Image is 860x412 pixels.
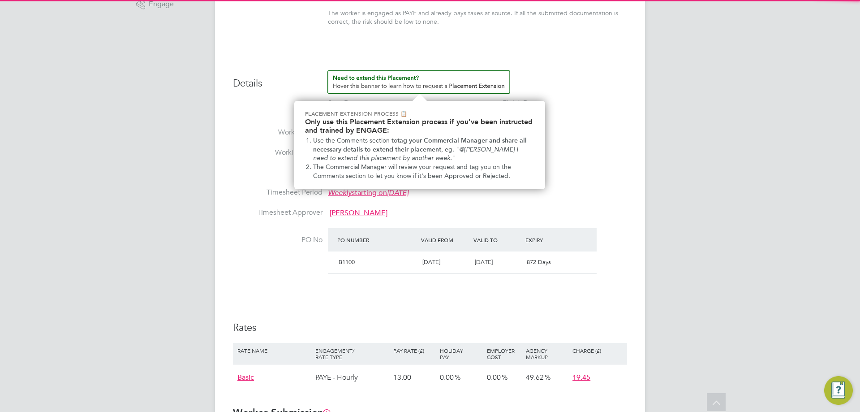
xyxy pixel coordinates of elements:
span: Engage [149,0,174,8]
div: Engagement/ Rate Type [313,343,391,364]
span: starting on [328,188,408,197]
label: Breaks [233,168,322,177]
label: Working Hours [233,148,322,157]
span: 19.45 [572,373,590,382]
h3: Rates [233,321,627,334]
h3: Details [233,70,627,90]
em: @[PERSON_NAME] I need to extend this placement by another week. [313,146,520,162]
span: " [452,154,455,162]
div: The worker is engaged as PAYE and already pays taxes at source. If all the submitted documentatio... [328,9,627,25]
span: Basic [237,373,254,382]
div: Finish Date [503,99,538,108]
em: Weekly [328,188,352,197]
p: Placement Extension Process 📋 [305,110,534,117]
span: 49.62 [526,373,544,382]
div: Expiry [523,232,576,248]
div: Start Date [328,99,359,108]
div: Pay Rate (£) [391,343,438,358]
label: PO No [233,235,322,245]
span: 0.00 [440,373,454,382]
li: The Commercial Manager will review your request and tag you on the Comments section to let you kn... [313,163,534,180]
span: [PERSON_NAME] [330,208,387,217]
button: How to extend a Placement? [327,70,510,94]
h2: Only use this Placement Extension process if you've been instructed and trained by ENGAGE: [305,117,534,134]
span: 872 Days [527,258,551,266]
span: 0.00 [487,373,501,382]
div: Rate Name [235,343,313,358]
div: 13.00 [391,364,438,390]
div: Holiday Pay [438,343,484,364]
div: Charge (£) [570,343,625,358]
span: Use the Comments section to [313,137,397,144]
button: Engage Resource Center [824,376,853,405]
div: PAYE - Hourly [313,364,391,390]
label: Working Days [233,128,322,137]
strong: tag your Commercial Manager and share all necessary details to extend their placement [313,137,529,153]
span: [DATE] [422,258,440,266]
div: Need to extend this Placement? Hover this banner. [294,101,545,189]
span: [DATE] [475,258,493,266]
div: PO Number [335,232,419,248]
div: Valid From [419,232,471,248]
label: Timesheet Approver [233,208,322,217]
label: Timesheet Period [233,188,322,197]
div: Employer Cost [485,343,524,364]
div: Valid To [471,232,524,248]
span: , eg. " [441,146,459,153]
span: B1100 [339,258,355,266]
div: Agency Markup [524,343,570,364]
em: [DATE] [387,188,408,197]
